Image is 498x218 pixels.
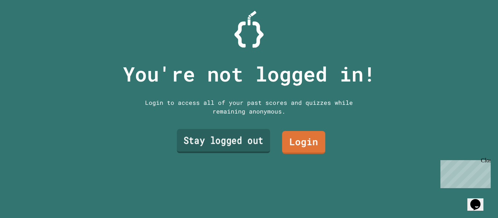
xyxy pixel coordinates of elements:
iframe: chat widget [467,189,491,211]
a: Login [282,131,325,154]
img: Logo.svg [234,11,264,48]
div: Chat with us now!Close [3,3,50,46]
a: Stay logged out [177,129,270,153]
div: Login to access all of your past scores and quizzes while remaining anonymous. [140,98,358,116]
p: You're not logged in! [123,59,376,89]
iframe: chat widget [437,157,491,188]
